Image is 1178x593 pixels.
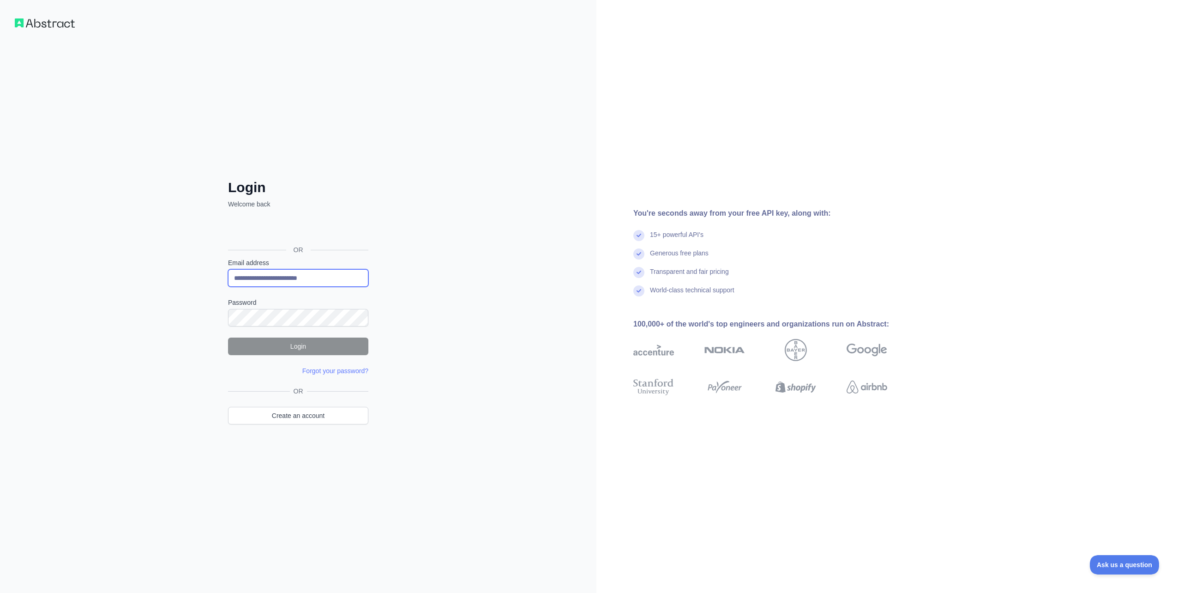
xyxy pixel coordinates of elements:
img: check mark [633,248,644,260]
img: check mark [633,267,644,278]
p: Welcome back [228,200,368,209]
img: nokia [704,339,745,361]
img: stanford university [633,377,674,397]
img: airbnb [847,377,887,397]
img: check mark [633,230,644,241]
div: Generous free plans [650,248,709,267]
label: Email address [228,258,368,267]
div: You're seconds away from your free API key, along with: [633,208,917,219]
span: OR [286,245,311,254]
img: shopify [775,377,816,397]
img: payoneer [704,377,745,397]
iframe: Toggle Customer Support [1090,555,1160,575]
img: Workflow [15,18,75,28]
div: 15+ powerful API's [650,230,703,248]
iframe: Schaltfläche „Über Google anmelden“ [223,219,371,239]
span: OR [290,387,307,396]
label: Password [228,298,368,307]
div: Transparent and fair pricing [650,267,729,285]
a: Forgot your password? [302,367,368,375]
img: google [847,339,887,361]
img: bayer [785,339,807,361]
img: check mark [633,285,644,296]
button: Login [228,338,368,355]
div: World-class technical support [650,285,734,304]
img: accenture [633,339,674,361]
div: 100,000+ of the world's top engineers and organizations run on Abstract: [633,319,917,330]
h2: Login [228,179,368,196]
a: Create an account [228,407,368,424]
